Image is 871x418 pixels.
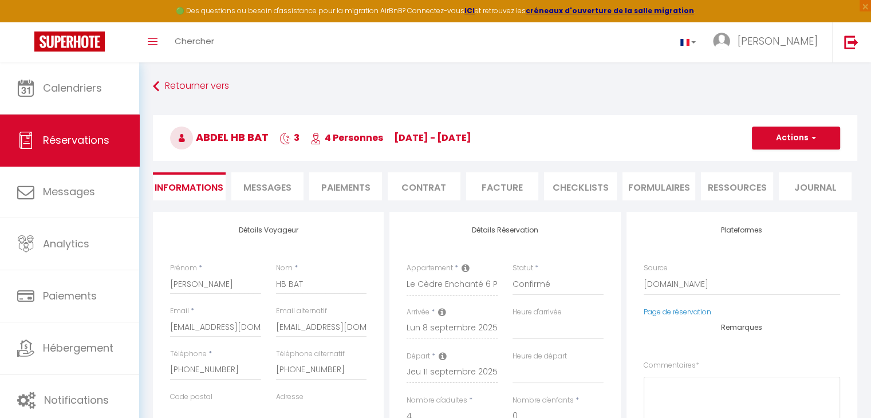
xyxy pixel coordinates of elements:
[466,172,539,200] li: Facture
[170,392,212,403] label: Code postal
[526,6,694,15] a: créneaux d'ouverture de la salle migration
[43,133,109,147] span: Réservations
[701,172,774,200] li: Ressources
[644,307,711,317] a: Page de réservation
[279,131,299,144] span: 3
[43,289,97,303] span: Paiements
[407,307,429,318] label: Arrivée
[170,349,207,360] label: Téléphone
[388,172,460,200] li: Contrat
[243,181,291,194] span: Messages
[513,351,567,362] label: Heure de départ
[276,263,293,274] label: Nom
[43,184,95,199] span: Messages
[276,392,304,403] label: Adresse
[704,22,832,62] a: ... [PERSON_NAME]
[407,351,430,362] label: Départ
[170,226,366,234] h4: Détails Voyageur
[310,131,383,144] span: 4 Personnes
[175,35,214,47] span: Chercher
[644,226,840,234] h4: Plateformes
[44,393,109,407] span: Notifications
[43,341,113,355] span: Hébergement
[309,172,382,200] li: Paiements
[170,130,269,144] span: Abdel HB BAT
[34,31,105,52] img: Super Booking
[170,263,197,274] label: Prénom
[276,349,345,360] label: Téléphone alternatif
[844,35,858,49] img: logout
[170,306,189,317] label: Email
[513,395,574,406] label: Nombre d'enfants
[738,34,818,48] span: [PERSON_NAME]
[276,306,327,317] label: Email alternatif
[153,172,226,200] li: Informations
[394,131,471,144] span: [DATE] - [DATE]
[407,395,467,406] label: Nombre d'adultes
[166,22,223,62] a: Chercher
[513,263,533,274] label: Statut
[644,263,668,274] label: Source
[644,324,840,332] h4: Remarques
[544,172,617,200] li: CHECKLISTS
[752,127,840,149] button: Actions
[43,236,89,251] span: Analytics
[644,360,699,371] label: Commentaires
[9,5,44,39] button: Ouvrir le widget de chat LiveChat
[407,263,453,274] label: Appartement
[464,6,475,15] a: ICI
[622,172,695,200] li: FORMULAIRES
[513,307,562,318] label: Heure d'arrivée
[43,81,102,95] span: Calendriers
[153,76,857,97] a: Retourner vers
[407,226,603,234] h4: Détails Réservation
[713,33,730,50] img: ...
[779,172,852,200] li: Journal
